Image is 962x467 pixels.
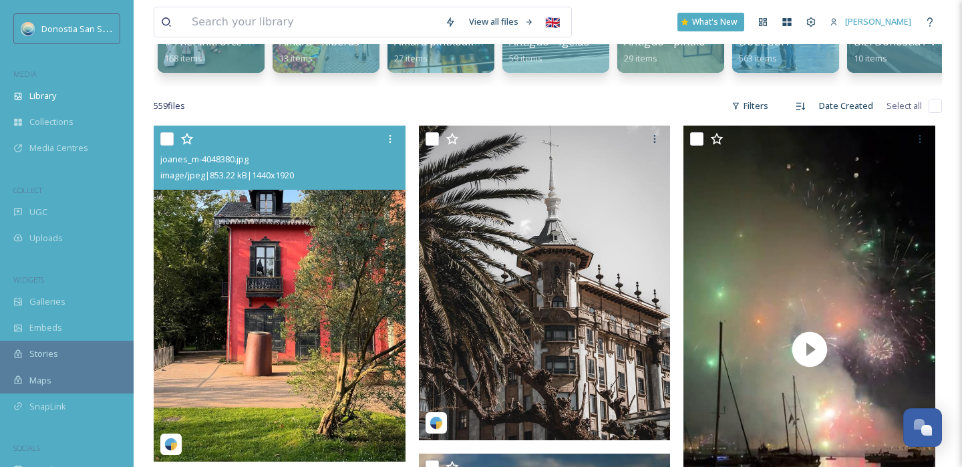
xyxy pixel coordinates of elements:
[823,9,918,35] a: [PERSON_NAME]
[29,116,73,128] span: Collections
[29,142,88,154] span: Media Centres
[509,52,542,64] span: 59 items
[29,295,65,308] span: Galleries
[887,100,922,112] span: Select all
[279,52,313,64] span: 13 items
[13,69,37,79] span: MEDIA
[29,321,62,334] span: Embeds
[29,232,63,245] span: Uploads
[812,93,880,119] div: Date Created
[160,153,249,165] span: joanes_m-4048380.jpg
[154,126,406,461] img: joanes_m-4048380.jpg
[725,93,775,119] div: Filters
[624,52,657,64] span: 29 items
[394,52,428,64] span: 27 items
[160,169,294,181] span: image/jpeg | 853.22 kB | 1440 x 1920
[164,52,202,64] span: 168 items
[540,10,565,34] div: 🇬🇧
[21,22,35,35] img: images.jpeg
[29,374,51,387] span: Maps
[185,7,438,37] input: Search your library
[29,400,66,413] span: SnapLink
[13,443,40,453] span: SOCIALS
[419,126,671,440] img: sefraisik-3865379.jpg
[430,416,443,430] img: snapsea-logo.png
[41,22,176,35] span: Donostia San Sebastián Turismoa
[29,90,56,102] span: Library
[164,438,178,451] img: snapsea-logo.png
[29,347,58,360] span: Stories
[13,275,44,285] span: WIDGETS
[739,52,777,64] span: 563 items
[462,9,540,35] a: View all files
[903,408,942,447] button: Open Chat
[677,13,744,31] a: What's New
[845,15,911,27] span: [PERSON_NAME]
[29,206,47,218] span: UGC
[13,185,42,195] span: COLLECT
[154,100,185,112] span: 559 file s
[854,52,887,64] span: 10 items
